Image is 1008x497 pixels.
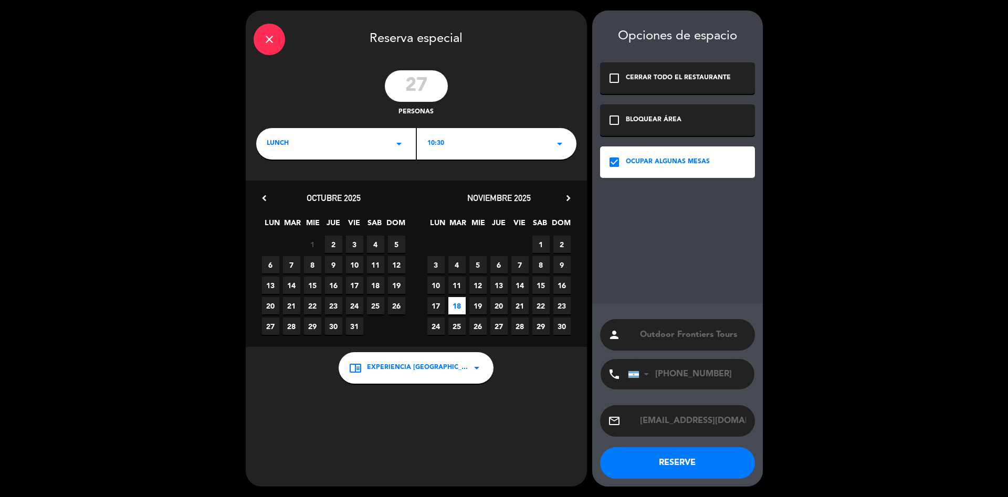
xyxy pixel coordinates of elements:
i: check_box_outline_blank [608,114,621,126]
span: 8 [532,256,550,273]
span: 12 [469,277,487,294]
input: Nombre [639,327,747,342]
span: VIE [511,217,528,234]
span: noviembre 2025 [467,193,531,203]
span: 22 [532,297,550,314]
span: VIE [345,217,363,234]
span: 26 [469,318,487,335]
span: 19 [388,277,405,294]
span: 11 [448,277,466,294]
div: Reserva especial [246,10,587,65]
span: 24 [427,318,445,335]
span: 14 [511,277,529,294]
span: 18 [448,297,466,314]
span: 10 [427,277,445,294]
span: 23 [325,297,342,314]
span: 21 [511,297,529,314]
i: check_box_outline_blank [608,72,621,84]
span: MIE [470,217,487,234]
input: 0 [385,70,448,102]
i: arrow_drop_down [393,138,405,150]
div: BLOQUEAR ÁREA [626,115,681,125]
span: 3 [346,236,363,253]
i: phone [608,368,621,380]
div: OCUPAR ALGUNAS MESAS [626,157,710,167]
button: RESERVE [600,447,755,479]
span: LUNCH [267,139,289,149]
span: 16 [325,277,342,294]
span: 30 [553,318,571,335]
span: DOM [386,217,404,234]
span: 1 [532,236,550,253]
span: SAB [531,217,549,234]
i: chrome_reader_mode [349,362,362,374]
span: personas [398,107,434,118]
span: 16 [553,277,571,294]
span: 25 [448,318,466,335]
i: chevron_left [259,193,270,204]
span: 26 [388,297,405,314]
span: 13 [490,277,508,294]
span: JUE [490,217,508,234]
span: 21 [283,297,300,314]
span: 27 [490,318,508,335]
i: check_box [608,156,621,168]
span: 13 [262,277,279,294]
span: DOM [552,217,569,234]
span: 23 [553,297,571,314]
span: 2 [325,236,342,253]
span: 10:30 [427,139,444,149]
span: 2 [553,236,571,253]
span: JUE [325,217,342,234]
span: 20 [262,297,279,314]
span: 4 [367,236,384,253]
span: 28 [283,318,300,335]
div: CERRAR TODO EL RESTAURANTE [626,73,731,83]
span: 14 [283,277,300,294]
input: Teléfono [628,359,743,389]
span: 20 [490,297,508,314]
span: 3 [427,256,445,273]
i: person [608,329,621,341]
div: Opciones de espacio [600,29,755,44]
span: 18 [367,277,384,294]
span: 6 [262,256,279,273]
span: 5 [469,256,487,273]
i: chevron_right [563,193,574,204]
span: 25 [367,297,384,314]
span: 19 [469,297,487,314]
span: 30 [325,318,342,335]
span: 5 [388,236,405,253]
span: 17 [427,297,445,314]
span: 8 [304,256,321,273]
span: 12 [388,256,405,273]
span: 15 [532,277,550,294]
span: 7 [283,256,300,273]
i: close [263,33,276,46]
span: Experiencia [GEOGRAPHIC_DATA] [367,363,470,373]
span: MAR [284,217,301,234]
span: 7 [511,256,529,273]
span: MAR [449,217,467,234]
span: octubre 2025 [307,193,361,203]
span: LUN [264,217,281,234]
span: LUN [429,217,446,234]
span: 10 [346,256,363,273]
span: 9 [325,256,342,273]
span: 4 [448,256,466,273]
span: 17 [346,277,363,294]
span: 15 [304,277,321,294]
i: arrow_drop_down [470,362,483,374]
span: SAB [366,217,383,234]
i: arrow_drop_down [553,138,566,150]
i: email [608,415,621,427]
span: 1 [304,236,321,253]
span: 29 [532,318,550,335]
span: 31 [346,318,363,335]
span: 28 [511,318,529,335]
span: MIE [304,217,322,234]
span: 6 [490,256,508,273]
span: 27 [262,318,279,335]
span: 22 [304,297,321,314]
span: 29 [304,318,321,335]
